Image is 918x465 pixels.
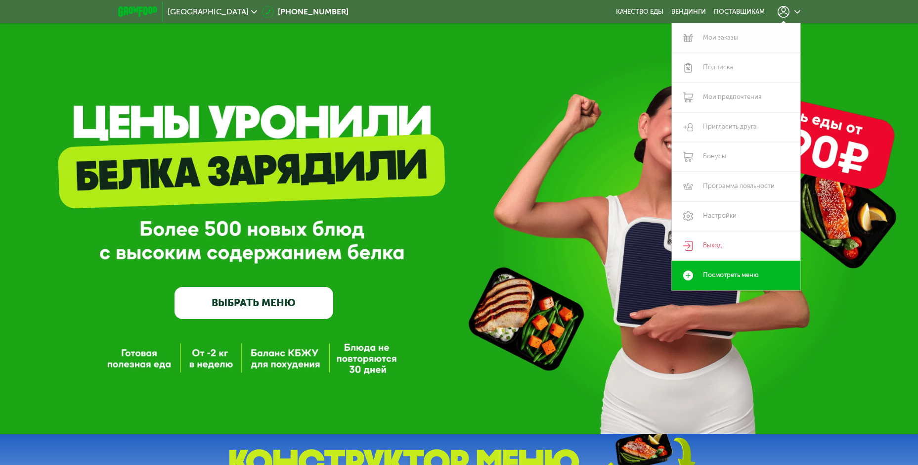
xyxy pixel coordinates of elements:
[672,83,800,112] a: Мои предпочтения
[672,172,800,201] a: Программа лояльности
[672,53,800,83] a: Подписка
[672,142,800,172] a: Бонусы
[714,8,765,16] div: поставщикам
[672,261,800,290] a: Посмотреть меню
[616,8,663,16] a: Качество еды
[671,8,706,16] a: Вендинги
[672,23,800,53] a: Мои заказы
[262,6,349,18] a: [PHONE_NUMBER]
[672,201,800,231] a: Настройки
[168,8,249,16] span: [GEOGRAPHIC_DATA]
[672,112,800,142] a: Пригласить друга
[175,287,333,319] a: ВЫБРАТЬ МЕНЮ
[672,231,800,261] a: Выход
